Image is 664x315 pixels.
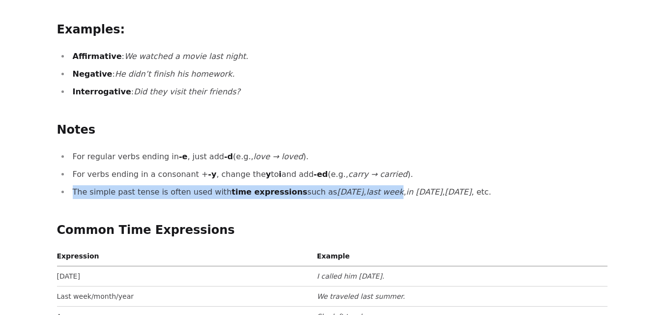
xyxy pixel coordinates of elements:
em: love → loved [254,152,303,161]
em: carry → carried [348,170,407,179]
li: : [70,67,607,81]
li: : [70,85,607,99]
td: [DATE] [57,266,313,286]
em: I called him [DATE]. [317,272,384,280]
strong: time expressions [231,187,307,197]
em: [DATE] [445,187,471,197]
strong: y [266,170,271,179]
strong: Affirmative [73,52,122,61]
h2: Common Time Expressions [57,223,607,238]
td: Last week/month/year [57,286,313,306]
em: [DATE] [337,187,364,197]
em: in [DATE] [406,187,442,197]
strong: Negative [73,69,113,79]
th: Example [313,250,607,266]
li: For regular verbs ending in , just add (e.g., ). [70,150,607,164]
em: Did they visit their friends? [134,87,240,96]
em: We traveled last summer. [317,292,405,300]
em: He didn’t finish his homework. [115,69,235,79]
strong: i [279,170,281,179]
li: For verbs ending in a consonant + , change the to and add (e.g., ). [70,168,607,181]
em: last week [366,187,404,197]
h2: Examples: [57,22,607,38]
li: The simple past tense is often used with such as , , , , etc. [70,185,607,199]
th: Expression [57,250,313,266]
strong: Interrogative [73,87,131,96]
strong: -y [208,170,216,179]
strong: -d [224,152,233,161]
h2: Notes [57,122,607,138]
li: : [70,50,607,63]
strong: -ed [314,170,328,179]
em: We watched a movie last night. [124,52,248,61]
strong: -e [179,152,188,161]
